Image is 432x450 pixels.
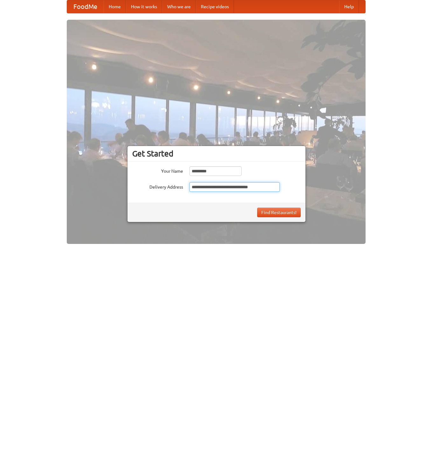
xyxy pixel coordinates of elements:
label: Delivery Address [132,182,183,190]
label: Your Name [132,166,183,174]
h3: Get Started [132,149,301,158]
a: FoodMe [67,0,104,13]
a: How it works [126,0,162,13]
button: Find Restaurants! [257,208,301,217]
a: Home [104,0,126,13]
a: Help [339,0,359,13]
a: Who we are [162,0,196,13]
a: Recipe videos [196,0,234,13]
